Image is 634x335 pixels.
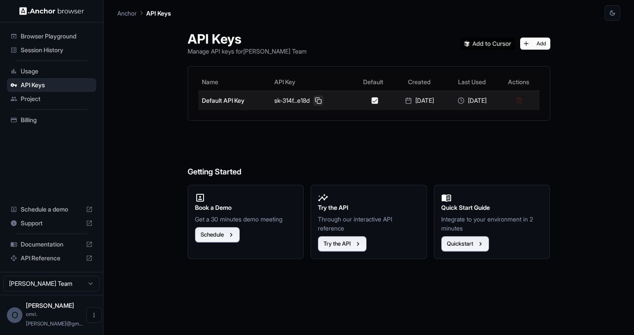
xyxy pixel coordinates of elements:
[7,64,96,78] div: Usage
[21,219,82,228] span: Support
[21,205,82,214] span: Schedule a demo
[195,203,297,212] h2: Book a Demo
[195,215,297,224] p: Get a 30 minutes demo meeting
[441,215,543,233] p: Integrate to your environment in 2 minutes
[19,7,84,15] img: Anchor Logo
[7,78,96,92] div: API Keys
[188,47,307,56] p: Manage API keys for [PERSON_NAME] Team
[461,38,515,50] img: Add anchorbrowser MCP server to Cursor
[188,131,550,178] h6: Getting Started
[274,95,350,106] div: sk-314f...e18d
[318,215,420,233] p: Through our interactive API reference
[7,307,22,323] div: O
[393,73,446,91] th: Created
[7,113,96,127] div: Billing
[21,254,82,262] span: API Reference
[21,32,93,41] span: Browser Playground
[318,236,367,252] button: Try the API
[396,96,442,105] div: [DATE]
[21,95,93,103] span: Project
[353,73,393,91] th: Default
[188,31,307,47] h1: API Keys
[195,227,240,243] button: Schedule
[271,73,353,91] th: API Key
[7,43,96,57] div: Session History
[520,38,550,50] button: Add
[449,96,495,105] div: [DATE]
[117,9,137,18] p: Anchor
[21,116,93,124] span: Billing
[117,8,171,18] nav: breadcrumb
[498,73,539,91] th: Actions
[21,67,93,76] span: Usage
[313,95,323,106] button: Copy API key
[7,92,96,106] div: Project
[26,302,74,309] span: Omri Baumer
[198,91,271,110] td: Default API Key
[446,73,498,91] th: Last Used
[21,81,93,89] span: API Keys
[7,251,96,265] div: API Reference
[441,203,543,212] h2: Quick Start Guide
[7,29,96,43] div: Browser Playground
[441,236,489,252] button: Quickstart
[26,311,83,327] span: omri.baumer@gmail.com
[7,216,96,230] div: Support
[86,307,102,323] button: Open menu
[146,9,171,18] p: API Keys
[318,203,420,212] h2: Try the API
[7,237,96,251] div: Documentation
[198,73,271,91] th: Name
[21,46,93,54] span: Session History
[21,240,82,249] span: Documentation
[7,202,96,216] div: Schedule a demo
